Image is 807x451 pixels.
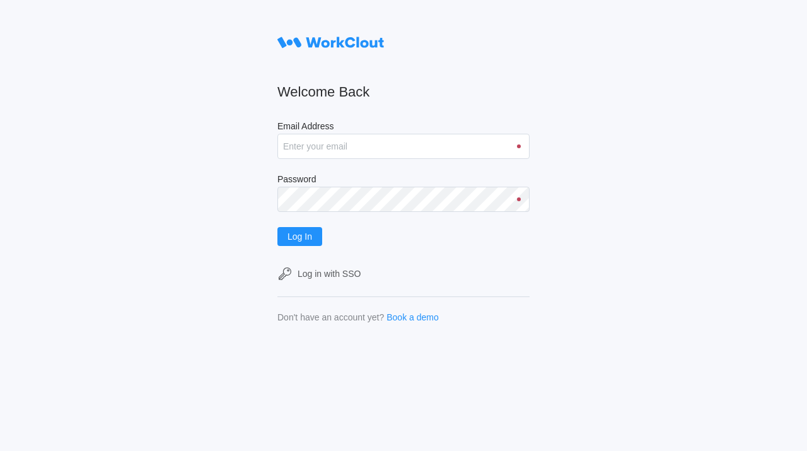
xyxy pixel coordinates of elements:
[277,83,530,101] h2: Welcome Back
[277,134,530,159] input: Enter your email
[386,312,439,322] a: Book a demo
[277,312,384,322] div: Don't have an account yet?
[277,266,530,281] a: Log in with SSO
[287,232,312,241] span: Log In
[298,269,361,279] div: Log in with SSO
[277,121,530,134] label: Email Address
[277,227,322,246] button: Log In
[277,174,530,187] label: Password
